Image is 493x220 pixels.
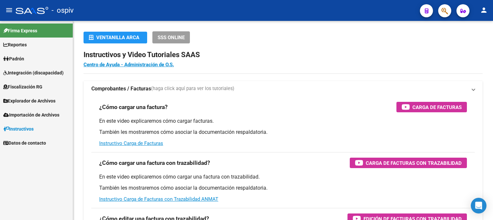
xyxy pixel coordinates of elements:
[3,125,34,133] span: Instructivos
[99,118,467,125] p: En este video explicaremos cómo cargar facturas.
[99,173,467,181] p: En este video explicaremos cómo cargar una factura con trazabilidad.
[99,158,210,167] h3: ¿Cómo cargar una factura con trazabilidad?
[366,159,462,167] span: Carga de Facturas con Trazabilidad
[99,129,467,136] p: También les mostraremos cómo asociar la documentación respaldatoria.
[3,27,37,34] span: Firma Express
[3,41,27,48] span: Reportes
[84,62,174,68] a: Centro de Ayuda - Administración de O.S.
[3,97,55,104] span: Explorador de Archivos
[99,102,168,112] h3: ¿Cómo cargar una factura?
[480,6,488,14] mat-icon: person
[350,158,467,168] button: Carga de Facturas con Trazabilidad
[158,35,185,40] span: SSS ONLINE
[52,3,74,18] span: - ospiv
[91,85,151,92] strong: Comprobantes / Facturas
[99,140,163,146] a: Instructivo Carga de Facturas
[99,184,467,192] p: También les mostraremos cómo asociar la documentación respaldatoria.
[3,83,42,90] span: Fiscalización RG
[84,49,483,61] h2: Instructivos y Video Tutoriales SAAS
[3,111,59,118] span: Importación de Archivos
[99,196,218,202] a: Instructivo Carga de Facturas con Trazabilidad ANMAT
[152,31,190,43] button: SSS ONLINE
[89,32,142,43] div: Ventanilla ARCA
[3,69,64,76] span: Integración (discapacidad)
[84,32,147,43] button: Ventanilla ARCA
[396,102,467,112] button: Carga de Facturas
[471,198,486,213] div: Open Intercom Messenger
[5,6,13,14] mat-icon: menu
[3,55,24,62] span: Padrón
[3,139,46,147] span: Datos de contacto
[84,81,483,97] mat-expansion-panel-header: Comprobantes / Facturas(haga click aquí para ver los tutoriales)
[412,103,462,111] span: Carga de Facturas
[151,85,234,92] span: (haga click aquí para ver los tutoriales)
